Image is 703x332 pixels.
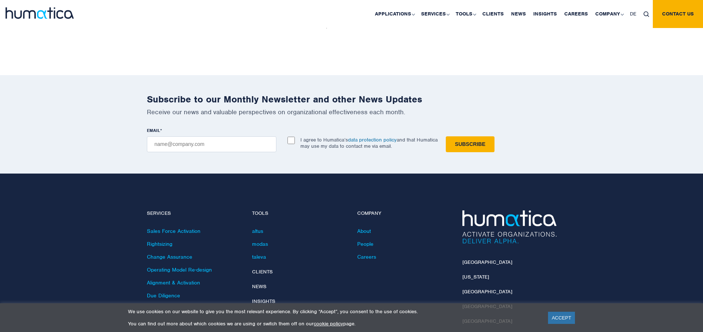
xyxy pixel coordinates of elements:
a: cookie policy [314,321,343,327]
span: EMAIL [147,127,160,133]
a: taleva [252,254,266,260]
a: Rightsizing [147,241,172,247]
a: Change Assurance [147,254,192,260]
p: I agree to Humatica’s and that Humatica may use my data to contact me via email. [300,137,438,149]
a: About [357,228,371,234]
a: Clients [252,269,273,275]
a: People [357,241,373,247]
h2: Subscribe to our Monthly Newsletter and other News Updates [147,94,556,105]
a: Operating Model Re-design [147,266,212,273]
a: News [252,283,266,290]
h4: Services [147,210,241,217]
a: altus [252,228,263,234]
a: [GEOGRAPHIC_DATA] [462,259,512,265]
a: data protection policy [348,137,397,143]
img: Humatica [462,210,556,244]
a: [GEOGRAPHIC_DATA] [462,289,512,295]
a: Careers [357,254,376,260]
span: DE [630,11,636,17]
p: We use cookies on our website to give you the most relevant experience. By clicking “Accept”, you... [128,308,539,315]
h4: Company [357,210,451,217]
a: [US_STATE] [462,274,489,280]
p: Receive our news and valuable perspectives on organizational effectiveness each month. [147,108,556,116]
a: ACCEPT [548,312,575,324]
a: modas [252,241,268,247]
a: Due Diligence [147,292,180,299]
a: Insights [252,298,275,304]
p: You can find out more about which cookies we are using or switch them off on our page. [128,321,539,327]
img: logo [6,7,74,19]
img: search_icon [644,11,649,17]
a: Sales Force Activation [147,228,200,234]
h4: Tools [252,210,346,217]
a: Alignment & Activation [147,279,200,286]
input: name@company.com [147,136,276,152]
input: I agree to Humatica’sdata protection policyand that Humatica may use my data to contact me via em... [287,137,295,144]
input: Subscribe [446,136,494,152]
